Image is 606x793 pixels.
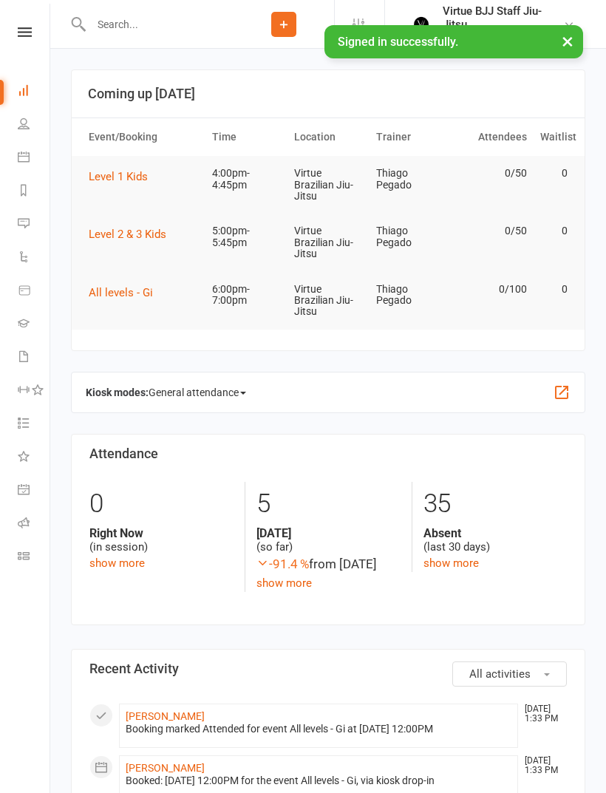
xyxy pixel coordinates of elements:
[126,723,511,735] div: Booking marked Attended for event All levels - Gi at [DATE] 12:00PM
[256,526,400,554] div: (so far)
[287,272,370,330] td: Virtue Brazilian Jiu-Jitsu
[423,526,567,554] div: (last 30 days)
[517,756,566,775] time: [DATE] 1:33 PM
[554,25,581,57] button: ×
[89,446,567,461] h3: Attendance
[18,508,51,541] a: Roll call kiosk mode
[149,381,246,404] span: General attendance
[452,214,534,248] td: 0/50
[89,661,567,676] h3: Recent Activity
[370,156,452,202] td: Thiago Pegado
[89,225,177,243] button: Level 2 & 3 Kids
[287,156,370,214] td: Virtue Brazilian Jiu-Jitsu
[86,14,234,35] input: Search...
[18,541,51,574] a: Class kiosk mode
[126,762,205,774] a: [PERSON_NAME]
[86,387,149,398] strong: Kiosk modes:
[18,474,51,508] a: General attendance kiosk mode
[88,86,568,101] h3: Coming up [DATE]
[89,228,166,241] span: Level 2 & 3 Kids
[89,284,163,302] button: All levels - Gi
[89,168,158,186] button: Level 1 Kids
[423,526,567,540] strong: Absent
[534,272,575,307] td: 0
[89,170,148,183] span: Level 1 Kids
[126,775,511,787] div: Booked: [DATE] 12:00PM for the event All levels - Gi, via kiosk drop-in
[370,214,452,260] td: Thiago Pegado
[256,482,400,526] div: 5
[18,142,51,175] a: Calendar
[18,441,51,474] a: What's New
[18,75,51,109] a: Dashboard
[452,118,534,156] th: Attendees
[89,526,234,540] strong: Right Now
[89,557,145,570] a: show more
[18,175,51,208] a: Reports
[89,286,153,299] span: All levels - Gi
[338,35,458,49] span: Signed in successfully.
[534,118,575,156] th: Waitlist
[287,214,370,271] td: Virtue Brazilian Jiu-Jitsu
[256,526,400,540] strong: [DATE]
[452,272,534,307] td: 0/100
[534,214,575,248] td: 0
[370,272,452,319] td: Thiago Pegado
[534,156,575,191] td: 0
[18,275,51,308] a: Product Sales
[256,576,312,590] a: show more
[469,667,531,681] span: All activities
[423,482,567,526] div: 35
[82,118,205,156] th: Event/Booking
[370,118,452,156] th: Trainer
[256,554,400,574] div: from [DATE]
[205,156,287,202] td: 4:00pm-4:45pm
[406,10,435,39] img: thumb_image1665449447.png
[205,118,287,156] th: Time
[287,118,370,156] th: Location
[452,661,567,687] button: All activities
[443,4,563,31] div: Virtue BJJ Staff Jiu-Jitsu
[423,557,479,570] a: show more
[126,710,205,722] a: [PERSON_NAME]
[205,272,287,319] td: 6:00pm-7:00pm
[89,526,234,554] div: (in session)
[18,109,51,142] a: People
[452,156,534,191] td: 0/50
[256,557,309,571] span: -91.4 %
[205,214,287,260] td: 5:00pm-5:45pm
[517,704,566,724] time: [DATE] 1:33 PM
[89,482,234,526] div: 0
